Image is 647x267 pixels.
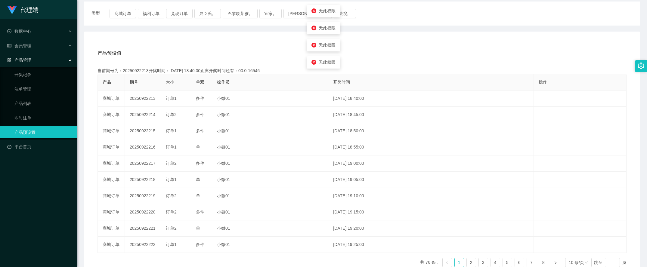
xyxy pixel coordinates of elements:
[166,128,177,133] span: 订单1
[166,242,177,247] span: 订单1
[98,220,125,237] td: 商城订单
[14,126,72,138] a: 产品预设置
[98,155,125,172] td: 商城订单
[125,188,161,204] td: 20250922219
[319,26,336,30] span: 无此权限
[91,9,110,18] span: 类型：
[328,237,534,253] td: [DATE] 19:25:00
[98,188,125,204] td: 商城订单
[311,43,316,48] i: icon: close-circle
[212,220,328,237] td: 小微01
[196,177,200,182] span: 单
[98,237,125,253] td: 商城订单
[196,161,204,166] span: 多件
[217,80,230,84] span: 操作员
[328,155,534,172] td: [DATE] 19:00:00
[311,8,316,13] i: icon: close-circle
[259,9,282,18] button: 宜家。
[212,91,328,107] td: 小微01
[527,258,536,267] a: 7
[319,8,336,13] span: 无此权限
[196,145,200,149] span: 单
[334,9,356,18] button: 法院。
[455,258,464,267] a: 1
[584,261,588,265] i: 图标： 向下
[212,188,328,204] td: 小微01
[125,139,161,155] td: 20250922216
[503,258,512,267] a: 5
[125,123,161,139] td: 20250922215
[328,172,534,188] td: [DATE] 19:05:00
[311,26,316,30] i: icon: close-circle
[166,161,177,166] span: 订单2
[98,91,125,107] td: 商城订单
[98,50,122,57] span: 产品预设值
[196,210,204,214] span: 多件
[196,193,200,198] span: 单
[333,80,350,84] span: 开奖时间
[98,68,627,74] div: 当前期号为：20250922213开奖时间：[DATE] 18:40:00距离开奖时间还有：00:0-16546
[328,220,534,237] td: [DATE] 19:20:00
[196,112,204,117] span: 多件
[212,123,328,139] td: 小微01
[328,204,534,220] td: [DATE] 19:15:00
[166,80,174,84] span: 大小
[14,69,72,81] a: 开奖记录
[14,83,72,95] a: 注单管理
[110,9,136,18] button: 商城订单
[319,43,336,48] span: 无此权限
[166,226,177,231] span: 订单2
[638,63,644,69] i: 图标： 设置
[98,107,125,123] td: 商城订单
[328,123,534,139] td: [DATE] 18:50:00
[515,258,524,267] a: 6
[14,43,31,48] font: 会员管理
[98,139,125,155] td: 商城订单
[479,258,488,267] a: 3
[328,107,534,123] td: [DATE] 18:45:00
[539,258,548,267] a: 8
[212,155,328,172] td: 小微01
[319,60,336,65] span: 无此权限
[7,44,11,48] i: 图标： table
[196,242,204,247] span: 多件
[196,226,200,231] span: 单
[7,7,39,12] a: 代理端
[166,210,177,214] span: 订单2
[98,123,125,139] td: 商城订单
[7,6,17,14] img: logo.9652507e.png
[98,172,125,188] td: 商城订单
[166,9,193,18] button: 兑现订单
[212,139,328,155] td: 小微01
[328,91,534,107] td: [DATE] 18:40:00
[196,96,204,101] span: 多件
[491,258,500,267] a: 4
[125,155,161,172] td: 20250922217
[166,96,177,101] span: 订单1
[7,29,11,33] i: 图标： check-circle-o
[7,58,11,62] i: 图标： AppStore-O
[196,80,204,84] span: 单双
[328,188,534,204] td: [DATE] 19:10:00
[14,58,31,63] font: 产品管理
[445,261,449,265] i: 图标：左
[212,204,328,220] td: 小微01
[212,172,328,188] td: 小微01
[311,60,316,65] i: icon: close-circle
[7,141,72,153] a: 图标： 仪表板平台首页
[194,9,221,18] button: 屈臣氏。
[166,145,177,149] span: 订单1
[125,204,161,220] td: 20250922220
[138,9,164,18] button: 福利订单
[166,177,177,182] span: 订单1
[125,237,161,253] td: 20250922222
[166,112,177,117] span: 订单2
[467,258,476,267] a: 2
[554,261,557,265] i: 图标： 右
[212,237,328,253] td: 小微01
[166,193,177,198] span: 订单2
[14,29,31,34] font: 数据中心
[103,80,111,84] span: 产品
[328,139,534,155] td: [DATE] 18:55:00
[125,220,161,237] td: 20250922221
